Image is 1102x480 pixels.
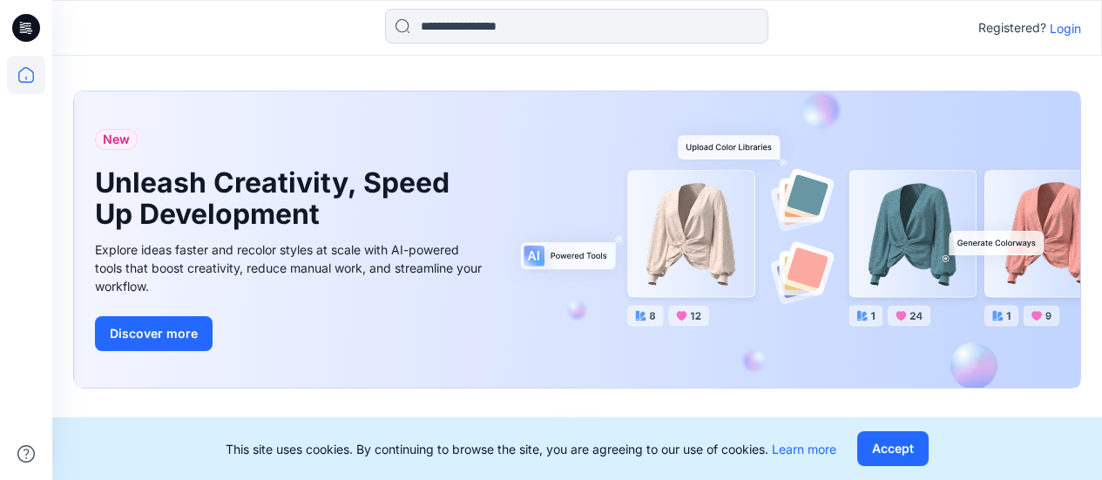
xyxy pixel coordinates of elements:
[226,440,836,458] p: This site uses cookies. By continuing to browse the site, you are agreeing to our use of cookies.
[772,442,836,456] a: Learn more
[1050,19,1081,37] p: Login
[95,167,461,230] h1: Unleash Creativity, Speed Up Development
[95,316,213,351] button: Discover more
[95,240,487,295] div: Explore ideas faster and recolor styles at scale with AI-powered tools that boost creativity, red...
[978,17,1046,38] p: Registered?
[103,129,130,150] span: New
[857,431,929,466] button: Accept
[95,316,487,351] a: Discover more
